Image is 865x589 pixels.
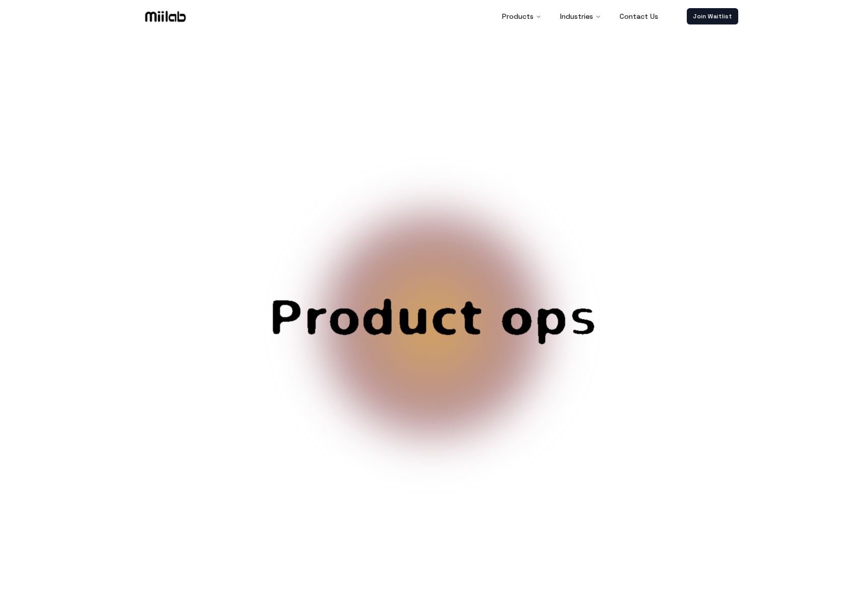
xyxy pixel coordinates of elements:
span: Customer service [204,294,662,391]
button: Products [494,6,550,26]
a: Join Waitlist [687,8,738,24]
button: Industries [552,6,609,26]
a: Logo [127,9,204,24]
a: Contact Us [611,6,666,26]
img: Logo [143,9,188,24]
nav: Main [494,6,666,26]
